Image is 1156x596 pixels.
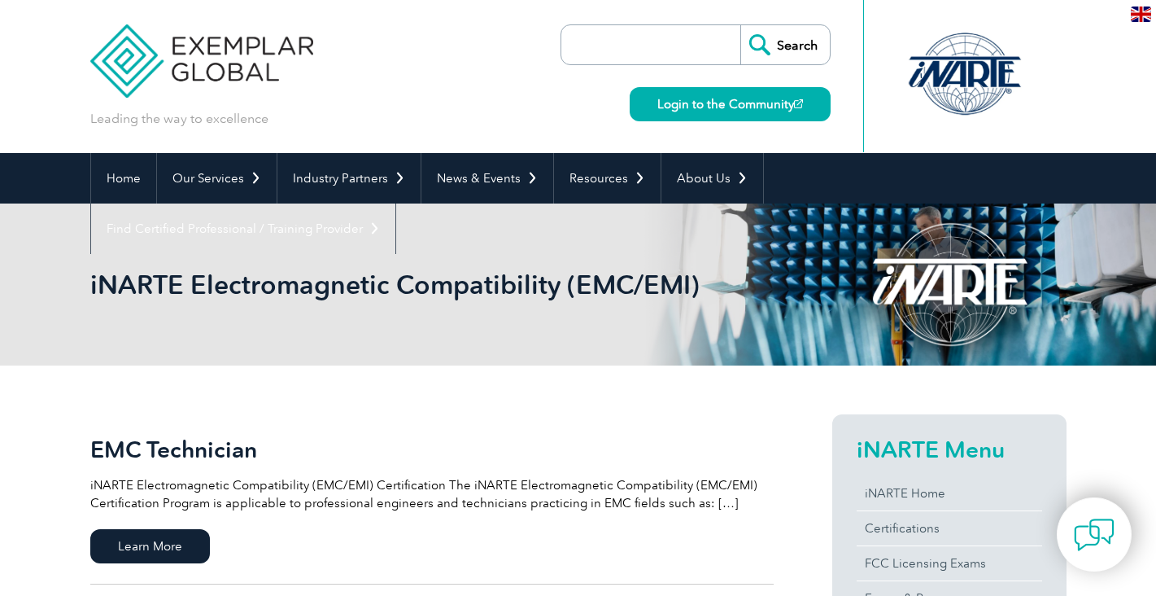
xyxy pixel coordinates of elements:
h1: iNARTE Electromagnetic Compatibility (EMC/EMI) [90,269,715,300]
img: contact-chat.png [1074,515,1115,555]
input: Search [740,25,830,64]
h2: EMC Technician [90,436,774,462]
p: iNARTE Electromagnetic Compatibility (EMC/EMI) Certification The iNARTE Electromagnetic Compatibi... [90,476,774,512]
a: EMC Technician iNARTE Electromagnetic Compatibility (EMC/EMI) Certification The iNARTE Electromag... [90,414,774,585]
span: Learn More [90,529,210,563]
a: Certifications [857,511,1042,546]
a: News & Events [421,153,553,204]
a: FCC Licensing Exams [857,546,1042,581]
a: Our Services [157,153,277,204]
h2: iNARTE Menu [857,436,1042,462]
img: open_square.png [794,99,803,108]
a: Login to the Community [630,87,831,121]
a: About Us [661,153,763,204]
img: en [1131,7,1151,22]
p: Leading the way to excellence [90,110,268,128]
a: Resources [554,153,661,204]
a: Find Certified Professional / Training Provider [91,204,395,254]
a: iNARTE Home [857,476,1042,511]
a: Industry Partners [277,153,421,204]
a: Home [91,153,156,204]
